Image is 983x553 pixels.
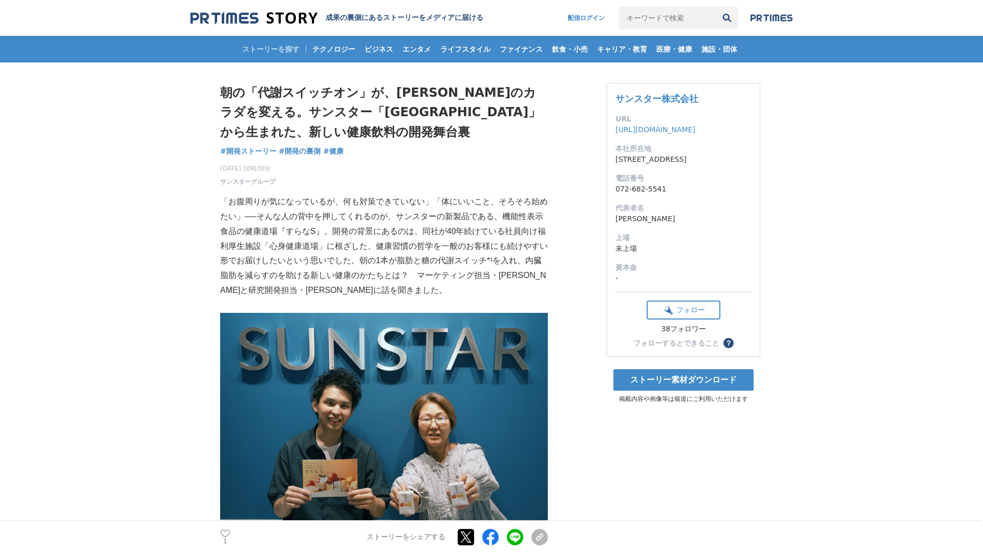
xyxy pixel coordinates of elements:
[619,7,716,29] input: キーワードで検索
[593,36,651,62] a: キャリア・教育
[308,36,359,62] a: テクノロジー
[398,36,435,62] a: エンタメ
[279,146,321,156] span: #開発の裏側
[496,36,547,62] a: ファイナンス
[360,45,397,54] span: ビジネス
[220,146,276,157] a: #開発ストーリー
[367,533,445,542] p: ストーリーをシェアする
[615,232,752,243] dt: 上場
[323,146,344,156] span: #健康
[615,114,752,124] dt: URL
[326,13,483,23] h2: 成果の裏側にあるストーリーをメディアに届ける
[633,339,719,347] div: フォローするとできること
[615,203,752,214] dt: 代表者名
[725,339,732,347] span: ？
[220,195,548,298] p: 「お腹周りが気になっているが、何も対策できていない」「体にいいこと、そろそろ始めたい」──そんな人の背中を押してくれるのが、サンスターの新製品である、機能性表示食品の健康道場『すらなS』。開発の...
[615,243,752,254] dd: 未上場
[697,36,741,62] a: 施設・団体
[279,146,321,157] a: #開発の裏側
[190,11,317,25] img: 成果の裏側にあるストーリーをメディアに届ける
[496,45,547,54] span: ファイナンス
[220,83,548,142] h1: 朝の「代謝スイッチオン」が、[PERSON_NAME]のカラダを変える。サンスター「[GEOGRAPHIC_DATA]」から生まれた、新しい健康飲料の開発舞台裏
[220,146,276,156] span: #開発ストーリー
[647,301,720,320] button: フォロー
[220,313,548,531] img: thumbnail_819662a0-a893-11f0-9ca5-471123679b5e.jpg
[398,45,435,54] span: エンタメ
[723,338,734,348] button: ？
[652,36,696,62] a: 医療・健康
[558,7,615,29] a: 配信ログイン
[548,36,592,62] a: 飲食・小売
[548,45,592,54] span: 飲食・小売
[220,539,230,544] p: 1
[615,143,752,154] dt: 本社所在地
[360,36,397,62] a: ビジネス
[615,93,698,104] a: サンスター株式会社
[716,7,738,29] button: 検索
[436,36,495,62] a: ライフスタイル
[220,177,275,186] a: サンスターグループ
[190,11,483,25] a: 成果の裏側にあるストーリーをメディアに届ける 成果の裏側にあるストーリーをメディアに届ける
[652,45,696,54] span: 医療・健康
[697,45,741,54] span: 施設・団体
[308,45,359,54] span: テクノロジー
[220,164,275,173] span: [DATE] 10時30分
[615,262,752,273] dt: 資本金
[615,173,752,184] dt: 電話番号
[323,146,344,157] a: #健康
[607,395,760,403] p: 掲載内容や画像等は報道にご利用いただけます
[615,273,752,284] dd: -
[751,14,793,22] img: prtimes
[615,154,752,165] dd: [STREET_ADDRESS]
[436,45,495,54] span: ライフスタイル
[615,125,695,134] a: [URL][DOMAIN_NAME]
[593,45,651,54] span: キャリア・教育
[615,184,752,195] dd: 072-682-5541
[615,214,752,224] dd: [PERSON_NAME]
[613,369,754,391] a: ストーリー素材ダウンロード
[647,325,720,334] div: 38フォロワー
